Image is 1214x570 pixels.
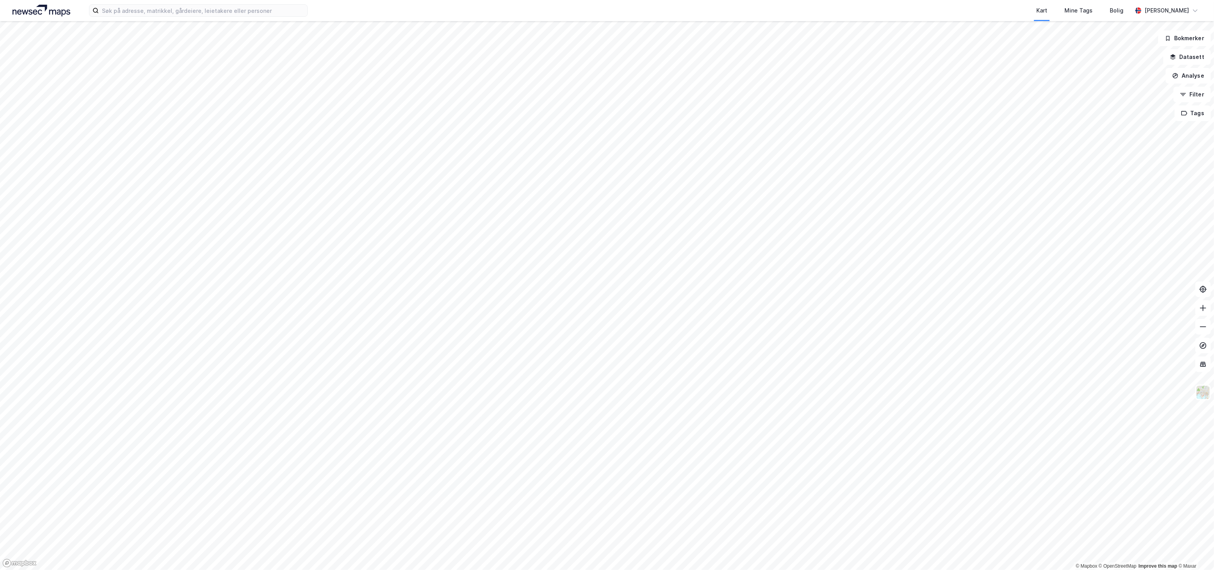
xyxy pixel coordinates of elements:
img: Z [1196,385,1210,400]
div: [PERSON_NAME] [1144,6,1189,15]
button: Bokmerker [1158,30,1211,46]
button: Tags [1175,105,1211,121]
button: Analyse [1166,68,1211,84]
input: Søk på adresse, matrikkel, gårdeiere, leietakere eller personer [99,5,307,16]
iframe: Chat Widget [1175,533,1214,570]
img: logo.a4113a55bc3d86da70a041830d287a7e.svg [12,5,70,16]
div: Bolig [1110,6,1123,15]
a: Improve this map [1139,563,1177,569]
button: Datasett [1163,49,1211,65]
a: Mapbox homepage [2,559,37,568]
div: Kart [1036,6,1047,15]
div: Mine Tags [1064,6,1093,15]
a: OpenStreetMap [1099,563,1137,569]
button: Filter [1173,87,1211,102]
a: Mapbox [1076,563,1097,569]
